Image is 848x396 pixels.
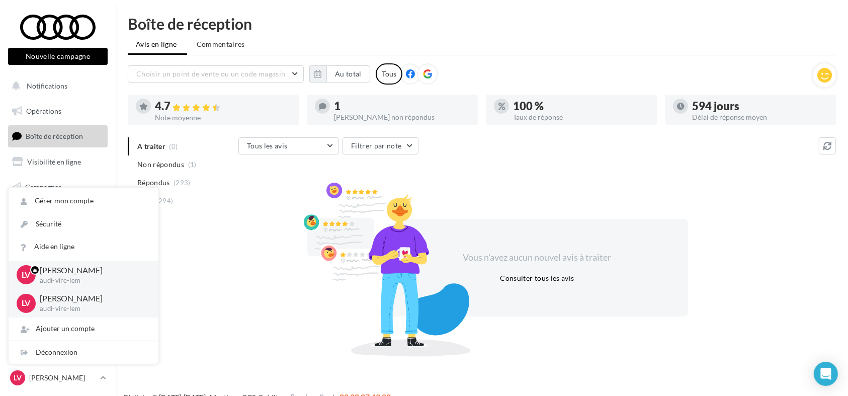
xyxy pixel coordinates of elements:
[9,190,158,212] a: Gérer mon compte
[155,101,291,112] div: 4.7
[40,304,142,313] p: audi-vire-lem
[26,107,61,115] span: Opérations
[814,362,838,386] div: Open Intercom Messenger
[334,101,470,112] div: 1
[238,137,339,154] button: Tous les avis
[6,201,110,222] a: Médiathèque
[8,368,108,387] a: LV [PERSON_NAME]
[6,125,110,147] a: Boîte de réception
[156,197,174,205] span: (294)
[692,114,828,121] div: Délai de réponse moyen
[40,293,142,304] p: [PERSON_NAME]
[128,65,304,83] button: Choisir un point de vente ou un code magasin
[309,65,370,83] button: Au total
[496,272,578,284] button: Consulter tous les avis
[40,276,142,285] p: audi-vire-lem
[376,63,402,85] div: Tous
[6,101,110,122] a: Opérations
[14,373,22,383] span: LV
[128,16,836,31] div: Boîte de réception
[8,48,108,65] button: Nouvelle campagne
[155,114,291,121] div: Note moyenne
[197,39,245,49] span: Commentaires
[174,179,191,187] span: (293)
[6,151,110,173] a: Visibilité en ligne
[247,141,288,150] span: Tous les avis
[6,177,110,198] a: Campagnes
[137,178,170,188] span: Répondus
[25,182,61,191] span: Campagnes
[451,251,624,264] div: Vous n'avez aucun nouvel avis à traiter
[40,265,142,276] p: [PERSON_NAME]
[692,101,828,112] div: 594 jours
[9,341,158,364] div: Déconnexion
[188,161,197,169] span: (1)
[22,297,31,309] span: LV
[26,132,83,140] span: Boîte de réception
[9,213,158,235] a: Sécurité
[29,373,96,383] p: [PERSON_NAME]
[343,137,418,154] button: Filtrer par note
[6,75,106,97] button: Notifications
[513,114,649,121] div: Taux de réponse
[334,114,470,121] div: [PERSON_NAME] non répondus
[9,318,158,340] div: Ajouter un compte
[9,235,158,258] a: Aide en ligne
[513,101,649,112] div: 100 %
[137,160,184,170] span: Non répondus
[27,82,67,90] span: Notifications
[136,69,285,78] span: Choisir un point de vente ou un code magasin
[6,226,110,256] a: AFFICHAGE PRESSE MD
[326,65,370,83] button: Au total
[22,269,31,281] span: LV
[27,157,81,166] span: Visibilité en ligne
